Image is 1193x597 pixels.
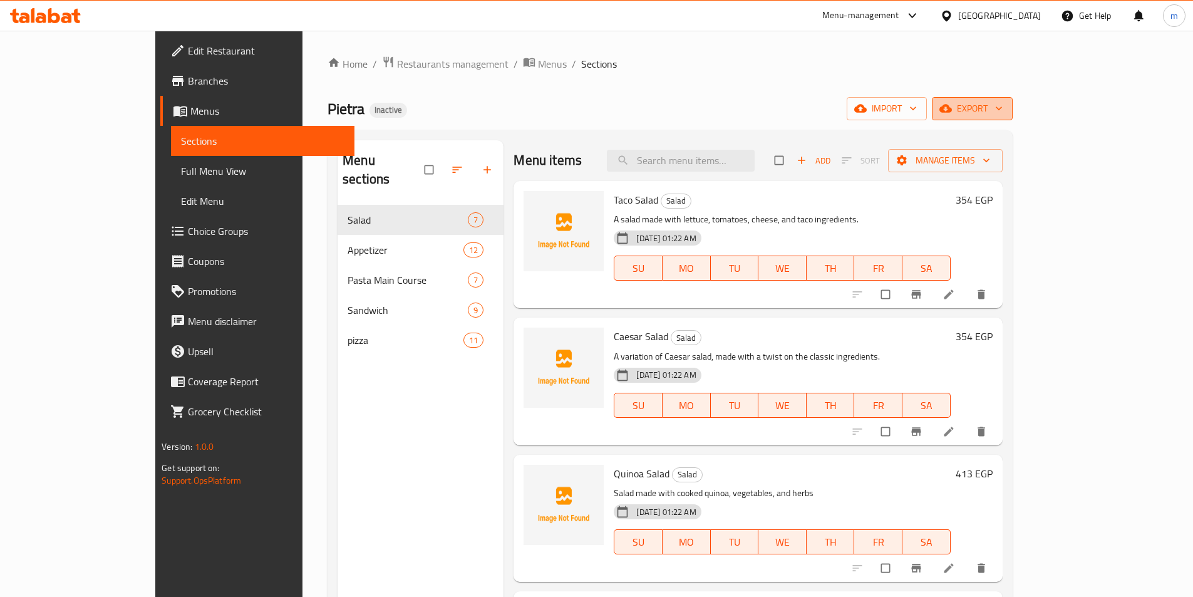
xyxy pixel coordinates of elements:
span: Add [797,153,830,168]
img: Quinoa Salad [524,465,604,545]
span: TU [716,397,754,415]
span: Select section [767,148,793,172]
span: Edit Restaurant [188,43,344,58]
button: Branch-specific-item [902,418,932,445]
button: FR [854,393,902,418]
span: Menu disclaimer [188,314,344,329]
li: / [572,56,576,71]
li: / [373,56,377,71]
span: [DATE] 01:22 AM [631,369,701,381]
span: TU [716,259,754,278]
span: m [1170,9,1178,23]
button: SA [902,393,951,418]
input: search [607,150,755,172]
button: SA [902,256,951,281]
span: Salad [348,212,468,227]
span: Salad [671,331,701,345]
a: Upsell [160,336,354,366]
button: Add section [473,156,504,184]
li: / [514,56,518,71]
span: Get support on: [162,460,219,476]
button: TU [711,256,759,281]
span: Salad [661,194,691,208]
span: 11 [464,335,483,346]
div: Salad [672,467,703,482]
div: Salad [661,194,691,209]
p: Salad made with cooked quinoa, vegetables, and herbs [614,485,950,501]
div: Appetizer12 [338,235,504,265]
span: MO [668,533,706,551]
div: Pasta Main Course7 [338,265,504,295]
div: Salad7 [338,205,504,235]
span: TU [716,533,754,551]
a: Edit menu item [943,288,958,301]
a: Edit Menu [171,186,354,216]
span: import [857,101,917,117]
span: Sections [581,56,617,71]
div: items [468,303,483,318]
a: Promotions [160,276,354,306]
button: TU [711,529,759,554]
h2: Menu sections [343,151,425,189]
button: Manage items [888,149,1003,172]
div: Inactive [369,103,407,118]
span: [DATE] 01:22 AM [631,232,701,244]
span: FR [859,259,897,278]
button: WE [758,529,807,554]
span: WE [763,533,802,551]
span: Pasta Main Course [348,273,468,288]
button: delete [968,281,998,308]
h6: 413 EGP [956,465,993,482]
button: Add [793,151,834,170]
span: 1.0.0 [195,439,214,455]
button: Branch-specific-item [902,554,932,582]
a: Coverage Report [160,366,354,397]
span: Select all sections [417,158,443,182]
a: Coupons [160,246,354,276]
span: SU [619,259,658,278]
span: WE [763,259,802,278]
div: Salad [671,330,701,345]
span: Salad [673,467,702,482]
button: TH [807,529,855,554]
button: TH [807,393,855,418]
span: Coupons [188,254,344,269]
span: TH [812,533,850,551]
div: Sandwich9 [338,295,504,325]
span: Select section first [834,151,888,170]
button: WE [758,256,807,281]
div: items [468,273,483,288]
a: Edit Restaurant [160,36,354,66]
button: FR [854,256,902,281]
button: MO [663,529,711,554]
span: SA [907,397,946,415]
div: Appetizer [348,242,463,257]
div: [GEOGRAPHIC_DATA] [958,9,1041,23]
a: Menus [160,96,354,126]
span: MO [668,397,706,415]
span: Promotions [188,284,344,299]
span: 9 [468,304,483,316]
span: Add item [793,151,834,170]
span: Select to update [874,283,900,306]
span: Inactive [369,105,407,115]
span: export [942,101,1003,117]
p: A salad made with lettuce, tomatoes, cheese, and taco ingredients. [614,212,950,227]
span: Taco Salad [614,190,658,209]
a: Support.OpsPlatform [162,472,241,489]
span: Manage items [898,153,993,169]
h6: 354 EGP [956,328,993,345]
span: TH [812,397,850,415]
span: SU [619,397,658,415]
span: WE [763,397,802,415]
span: TH [812,259,850,278]
button: FR [854,529,902,554]
span: SU [619,533,658,551]
span: Sandwich [348,303,468,318]
div: items [468,212,483,227]
span: Select to update [874,556,900,580]
a: Edit menu item [943,425,958,438]
span: Quinoa Salad [614,464,669,483]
